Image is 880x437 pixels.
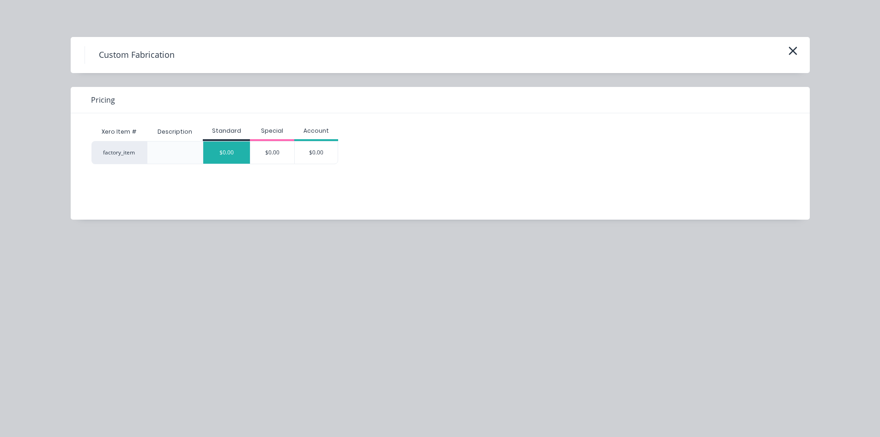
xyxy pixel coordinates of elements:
div: $0.00 [250,142,294,164]
div: Xero Item # [91,123,147,141]
div: $0.00 [203,142,250,164]
div: Account [294,127,339,135]
span: Pricing [91,94,115,105]
div: $0.00 [295,142,338,164]
div: Standard [203,127,250,135]
h4: Custom Fabrication [85,46,188,64]
div: Description [150,120,200,143]
div: Special [250,127,294,135]
div: factory_item [91,141,147,164]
